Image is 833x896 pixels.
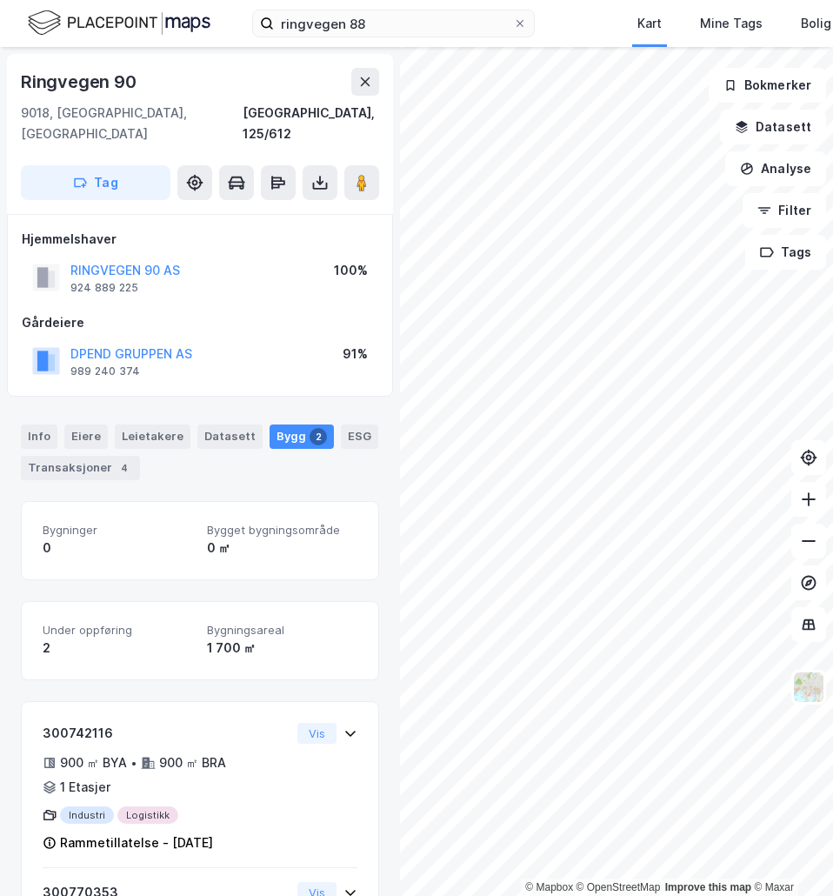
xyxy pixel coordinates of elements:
div: • [130,756,137,770]
span: Bygninger [43,523,193,538]
div: Eiere [64,425,108,449]
input: Søk på adresse, matrikkel, gårdeiere, leietakere eller personer [274,10,513,37]
button: Tag [21,165,170,200]
img: Z [792,671,825,704]
div: 0 ㎡ [207,538,357,558]
div: Ringvegen 90 [21,68,140,96]
div: 9018, [GEOGRAPHIC_DATA], [GEOGRAPHIC_DATA] [21,103,243,144]
iframe: Chat Widget [746,812,833,896]
button: Filter [743,193,826,228]
button: Analyse [725,151,826,186]
img: logo.f888ab2527a4732fd821a326f86c7f29.svg [28,8,210,38]
div: Bolig [801,13,831,34]
div: Datasett [197,425,263,449]
a: Improve this map [665,881,751,893]
span: Bygningsareal [207,623,357,638]
div: 989 240 374 [70,364,140,378]
div: 100% [334,260,368,281]
div: Gårdeiere [22,312,378,333]
div: 900 ㎡ BRA [159,752,226,773]
div: 1 Etasjer [60,777,110,798]
div: 1 700 ㎡ [207,638,357,659]
div: ESG [341,425,378,449]
div: Kart [637,13,662,34]
button: Tags [745,235,826,270]
div: Kontrollprogram for chat [746,812,833,896]
div: Transaksjoner [21,456,140,480]
span: Bygget bygningsområde [207,523,357,538]
div: Mine Tags [700,13,763,34]
div: 0 [43,538,193,558]
button: Bokmerker [709,68,826,103]
div: Info [21,425,57,449]
span: Under oppføring [43,623,193,638]
div: Rammetillatelse - [DATE] [60,832,213,853]
div: [GEOGRAPHIC_DATA], 125/612 [243,103,379,144]
div: 900 ㎡ BYA [60,752,127,773]
div: 2 [310,428,327,445]
div: Leietakere [115,425,190,449]
div: 4 [116,459,133,477]
div: 91% [343,344,368,364]
div: 2 [43,638,193,659]
button: Datasett [720,110,826,144]
div: Hjemmelshaver [22,229,378,250]
button: Vis [297,723,337,744]
div: 924 889 225 [70,281,138,295]
div: 300742116 [43,723,290,744]
div: Bygg [270,425,334,449]
a: OpenStreetMap [576,881,661,893]
a: Mapbox [525,881,573,893]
